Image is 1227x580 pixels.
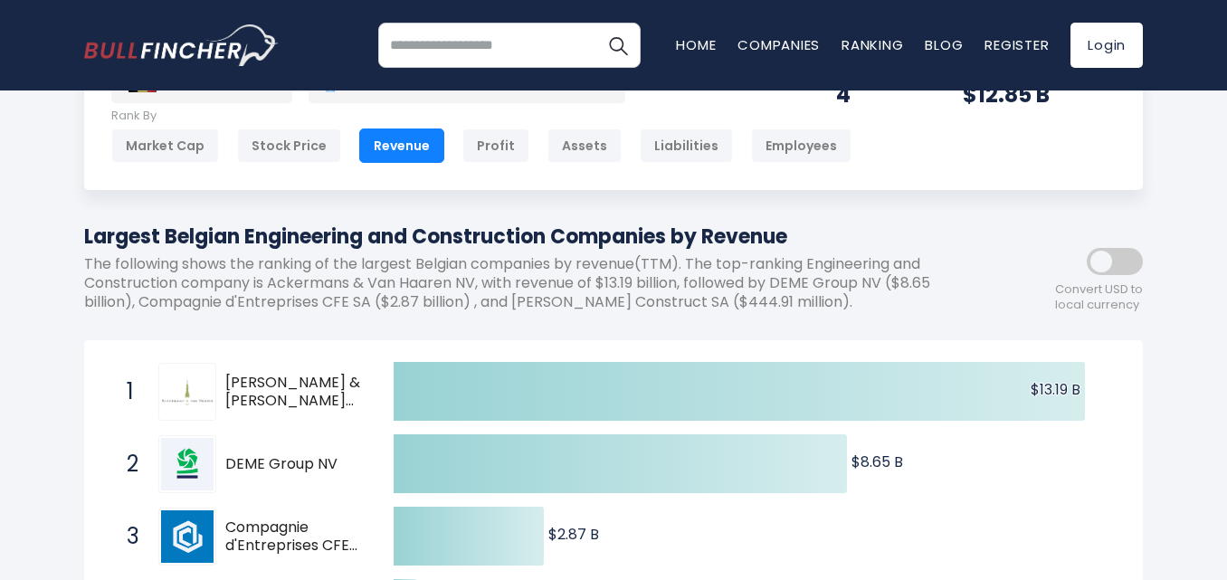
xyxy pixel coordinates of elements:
[237,128,341,163] div: Stock Price
[84,24,279,66] a: Go to homepage
[111,109,851,124] p: Rank By
[111,128,219,163] div: Market Cap
[161,379,214,404] img: Ackermans & Van Haaren NV
[640,128,733,163] div: Liabilities
[1070,23,1143,68] a: Login
[737,35,820,54] a: Companies
[359,128,444,163] div: Revenue
[84,222,980,252] h1: Largest Belgian Engineering and Construction Companies by Revenue
[751,128,851,163] div: Employees
[851,452,903,472] text: $8.65 B
[225,455,362,474] span: DEME Group NV
[676,35,716,54] a: Home
[842,35,903,54] a: Ranking
[1055,282,1143,313] span: Convert USD to local currency
[462,128,529,163] div: Profit
[1031,379,1080,400] text: $13.19 B
[118,521,136,552] span: 3
[836,81,918,109] div: 4
[161,438,214,490] img: DEME Group NV
[84,24,279,66] img: bullfincher logo
[118,449,136,480] span: 2
[161,510,214,563] img: Compagnie d'Entreprises CFE SA
[963,81,1116,109] div: $12.85 B
[548,524,599,545] text: $2.87 B
[84,255,980,311] p: The following shows the ranking of the largest Belgian companies by revenue(TTM). The top-ranking...
[547,128,622,163] div: Assets
[225,518,362,556] span: Compagnie d'Entreprises CFE SA
[118,376,136,407] span: 1
[595,23,641,68] button: Search
[984,35,1049,54] a: Register
[925,35,963,54] a: Blog
[225,374,362,412] span: [PERSON_NAME] & [PERSON_NAME] NV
